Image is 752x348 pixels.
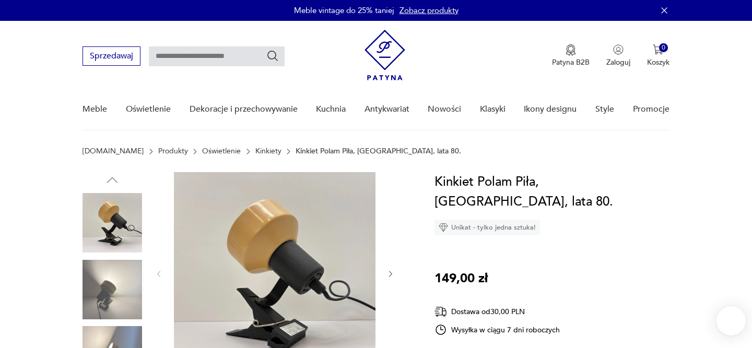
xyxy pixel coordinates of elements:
a: Meble [83,89,107,129]
div: Dostawa od 30,00 PLN [434,305,560,318]
div: Wysyłka w ciągu 7 dni roboczych [434,323,560,336]
img: Patyna - sklep z meblami i dekoracjami vintage [365,30,405,80]
iframe: Smartsupp widget button [716,306,746,335]
img: Ikona dostawy [434,305,447,318]
p: Patyna B2B [552,57,590,67]
img: Zdjęcie produktu Kinkiet Polam Piła, Polska, lata 80. [83,260,142,319]
a: Ikony designu [524,89,577,129]
a: Kinkiety [255,147,281,155]
a: Zobacz produkty [399,5,459,16]
a: Kuchnia [316,89,346,129]
a: [DOMAIN_NAME] [83,147,144,155]
div: Unikat - tylko jedna sztuka! [434,220,540,235]
a: Nowości [428,89,461,129]
a: Oświetlenie [126,89,171,129]
a: Klasyki [480,89,506,129]
button: Szukaj [266,50,279,62]
a: Promocje [633,89,669,129]
p: 149,00 zł [434,269,488,289]
img: Ikona medalu [566,44,576,56]
a: Dekoracje i przechowywanie [190,89,298,129]
p: Koszyk [647,57,669,67]
a: Sprzedawaj [83,53,140,61]
div: 0 [659,43,668,52]
p: Zaloguj [606,57,630,67]
a: Antykwariat [365,89,409,129]
p: Meble vintage do 25% taniej [294,5,394,16]
button: Sprzedawaj [83,46,140,66]
p: Kinkiet Polam Piła, [GEOGRAPHIC_DATA], lata 80. [296,147,461,155]
img: Ikona diamentu [439,223,448,232]
button: Patyna B2B [552,44,590,67]
img: Ikona koszyka [653,44,663,55]
button: 0Koszyk [647,44,669,67]
button: Zaloguj [606,44,630,67]
img: Zdjęcie produktu Kinkiet Polam Piła, Polska, lata 80. [83,193,142,253]
h1: Kinkiet Polam Piła, [GEOGRAPHIC_DATA], lata 80. [434,172,669,212]
a: Ikona medaluPatyna B2B [552,44,590,67]
a: Oświetlenie [202,147,241,155]
img: Ikonka użytkownika [613,44,624,55]
a: Style [595,89,614,129]
a: Produkty [158,147,188,155]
